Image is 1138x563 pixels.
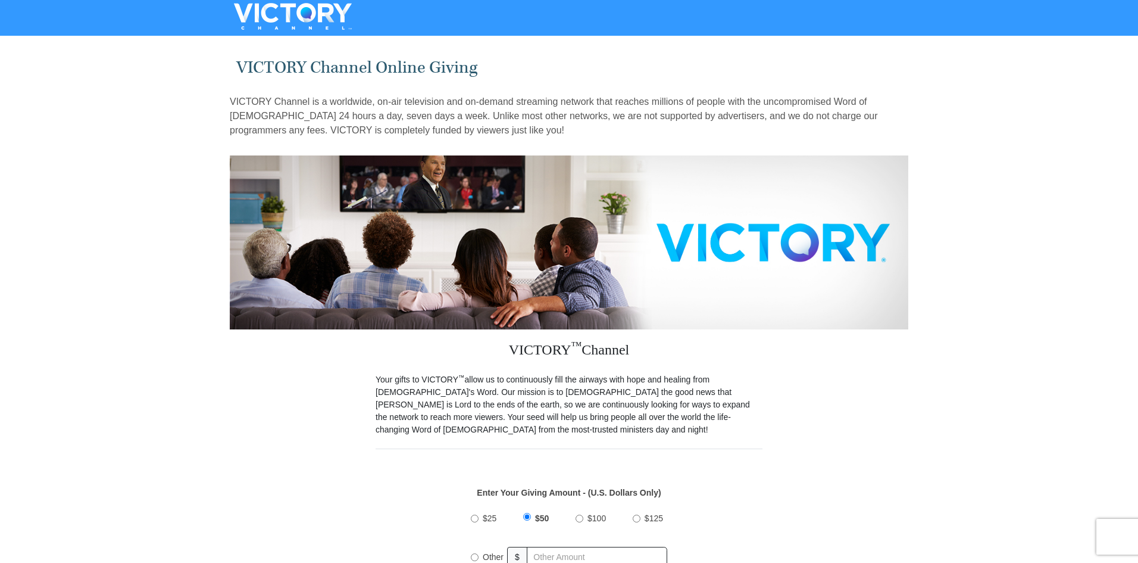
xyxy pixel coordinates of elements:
[571,340,582,352] sup: ™
[483,514,496,523] span: $25
[477,488,661,497] strong: Enter Your Giving Amount - (U.S. Dollars Only)
[230,95,908,138] p: VICTORY Channel is a worldwide, on-air television and on-demand streaming network that reaches mi...
[218,3,367,30] img: VICTORYTHON - VICTORY Channel
[645,514,663,523] span: $125
[236,58,902,77] h1: VICTORY Channel Online Giving
[376,329,762,374] h3: VICTORY Channel
[483,552,504,562] span: Other
[535,514,549,523] span: $50
[458,374,465,381] sup: ™
[376,374,762,436] p: Your gifts to VICTORY allow us to continuously fill the airways with hope and healing from [DEMOG...
[587,514,606,523] span: $100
